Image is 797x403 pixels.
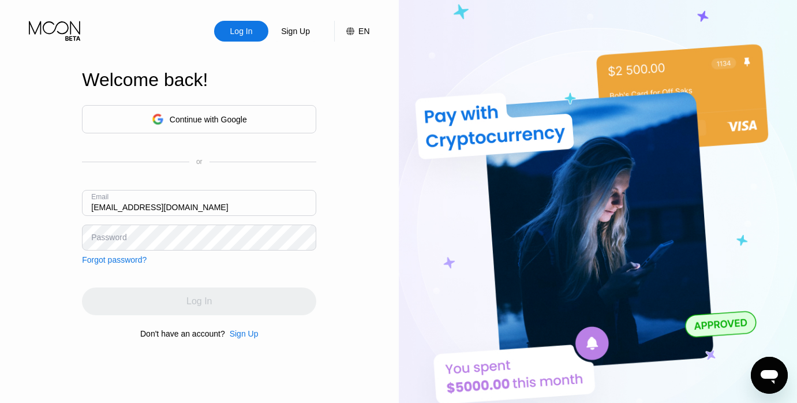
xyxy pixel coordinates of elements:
[268,21,323,42] div: Sign Up
[170,115,247,124] div: Continue with Google
[230,329,259,338] div: Sign Up
[225,329,259,338] div: Sign Up
[82,69,316,91] div: Welcome back!
[196,158,203,166] div: or
[82,105,316,133] div: Continue with Google
[82,255,147,264] div: Forgot password?
[214,21,268,42] div: Log In
[91,233,126,242] div: Password
[229,25,254,37] div: Log In
[280,25,311,37] div: Sign Up
[358,27,369,36] div: EN
[140,329,225,338] div: Don't have an account?
[751,357,788,394] iframe: Button to launch messaging window
[334,21,369,42] div: EN
[91,193,108,201] div: Email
